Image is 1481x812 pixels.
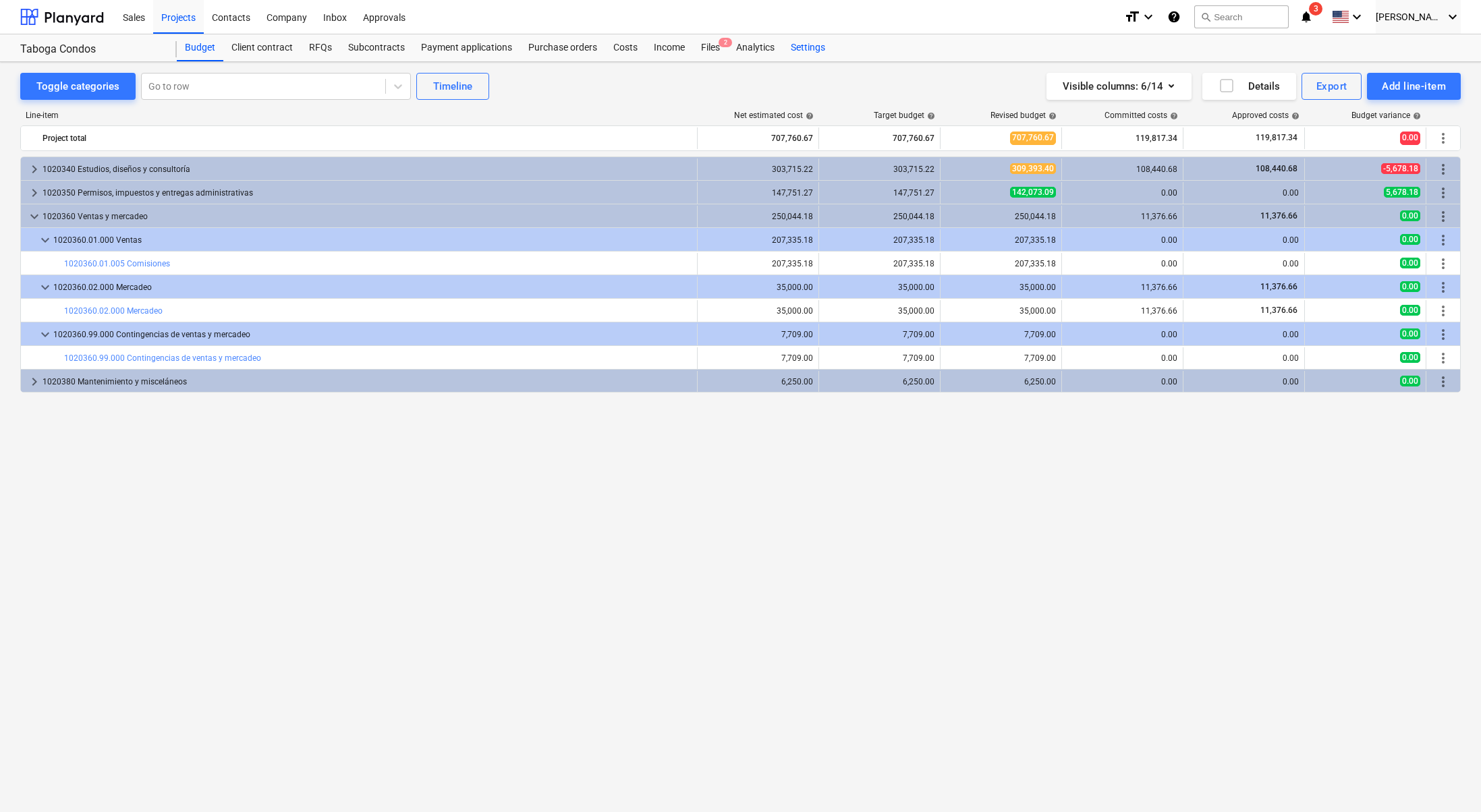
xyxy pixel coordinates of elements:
[64,306,163,316] a: 1020360.02.000 Mercadeo
[825,212,934,221] div: 250,044.18
[1167,112,1178,120] span: help
[825,283,934,292] div: 35,000.00
[26,185,43,201] span: keyboard_arrow_right
[1067,306,1177,316] div: 11,376.66
[1400,210,1420,221] span: 0.00
[1067,330,1177,339] div: 0.00
[719,38,732,47] span: 2
[1063,78,1175,95] div: Visible columns : 6/14
[1167,9,1181,25] i: Knowledge base
[703,377,813,386] div: 6,250.00
[1259,211,1299,221] span: 11,376.66
[1400,376,1420,386] span: 0.00
[825,259,934,268] div: 207,335.18
[703,353,813,363] div: 7,709.00
[1400,352,1420,363] span: 0.00
[946,235,1056,245] div: 207,335.18
[1200,11,1211,22] span: search
[37,232,53,248] span: keyboard_arrow_down
[1435,185,1451,201] span: More actions
[1067,212,1177,221] div: 11,376.66
[1445,9,1461,25] i: keyboard_arrow_down
[703,127,813,149] div: 707,760.67
[177,34,223,61] a: Budget
[1010,187,1056,198] span: 142,073.09
[946,330,1056,339] div: 7,709.00
[301,34,340,61] div: RFQs
[413,34,520,61] div: Payment applications
[703,212,813,221] div: 250,044.18
[825,235,934,245] div: 207,335.18
[783,34,833,61] div: Settings
[1067,259,1177,268] div: 0.00
[1400,234,1420,245] span: 0.00
[1194,5,1289,28] button: Search
[703,283,813,292] div: 35,000.00
[340,34,413,61] a: Subcontracts
[43,371,692,393] div: 1020380 Mantenimiento y misceláneos
[20,73,136,100] button: Toggle categories
[1010,163,1056,174] span: 309,393.40
[1349,9,1365,25] i: keyboard_arrow_down
[728,34,783,61] a: Analytics
[1105,111,1178,120] div: Committed costs
[223,34,301,61] a: Client contract
[825,377,934,386] div: 6,250.00
[646,34,693,61] a: Income
[990,111,1057,120] div: Revised budget
[1400,132,1420,144] span: 0.00
[1254,164,1299,173] span: 108,440.68
[26,374,43,390] span: keyboard_arrow_right
[26,208,43,225] span: keyboard_arrow_down
[1384,187,1420,198] span: 5,678.18
[1400,258,1420,268] span: 0.00
[43,127,692,149] div: Project total
[520,34,605,61] a: Purchase orders
[1435,232,1451,248] span: More actions
[26,161,43,177] span: keyboard_arrow_right
[53,277,692,298] div: 1020360.02.000 Mercadeo
[1067,235,1177,245] div: 0.00
[1067,188,1177,198] div: 0.00
[693,34,728,61] a: Files2
[825,353,934,363] div: 7,709.00
[37,279,53,295] span: keyboard_arrow_down
[1400,305,1420,316] span: 0.00
[946,283,1056,292] div: 35,000.00
[1289,112,1300,120] span: help
[1189,259,1299,268] div: 0.00
[946,306,1056,316] div: 35,000.00
[1351,111,1421,120] div: Budget variance
[924,112,935,120] span: help
[1046,73,1192,100] button: Visible columns:6/14
[1316,78,1347,95] div: Export
[874,111,935,120] div: Target budget
[703,306,813,316] div: 35,000.00
[1435,374,1451,390] span: More actions
[1367,73,1461,100] button: Add line-item
[803,112,814,120] span: help
[1140,9,1156,25] i: keyboard_arrow_down
[1302,73,1362,100] button: Export
[1382,78,1446,95] div: Add line-item
[825,127,934,149] div: 707,760.67
[43,158,692,180] div: 1020340 Estudios, diseños y consultoría
[1010,132,1056,144] span: 707,760.67
[1400,328,1420,339] span: 0.00
[825,165,934,174] div: 303,715.22
[1414,747,1481,812] iframe: Chat Widget
[1435,303,1451,319] span: More actions
[1435,130,1451,146] span: More actions
[1189,377,1299,386] div: 0.00
[946,259,1056,268] div: 207,335.18
[1189,188,1299,198] div: 0.00
[1410,112,1421,120] span: help
[1046,112,1057,120] span: help
[64,353,261,363] a: 1020360.99.000 Contingencias de ventas y mercadeo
